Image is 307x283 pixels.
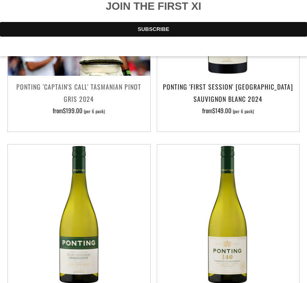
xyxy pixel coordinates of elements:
label: Last Name [9,176,298,185]
span: (per 6 pack) [84,109,105,114]
span: $149.00 [212,106,231,115]
strong: PONTING WINES. [247,126,293,132]
a: Ponting 'Captain's Call' Tasmanian Pinot Gris 2024 from$199.00 (per 6 pack) [8,81,150,121]
h3: Ponting 'First Session' [GEOGRAPHIC_DATA] Sauvignon Blanc 2024 [161,81,296,105]
input: Subscribe [9,244,298,259]
label: First Name [9,141,298,151]
span: from [53,106,105,115]
strong: JOIN THE FIRST XI [117,95,190,104]
a: Ponting 'First Session' [GEOGRAPHIC_DATA] Sauvignon Blanc 2024 from$149.00 (per 6 pack) [157,81,300,121]
p: Be the first to get notified of exclusive offers, private online events and limited release wines... [9,125,298,133]
span: from [202,106,254,115]
strong: $25 off your first order. [191,111,251,117]
span: (per 6 pack) [233,109,254,114]
span: $199.00 [63,106,82,115]
h3: Ponting 'Captain's Call' Tasmanian Pinot Gris 2024 [12,81,146,105]
strong: PONTING WINES [90,111,135,117]
label: Email [9,210,298,219]
p: Hear [PERSON_NAME]'s commentary on the world of cricket, sport and wine. [9,118,298,125]
p: Join [PERSON_NAME]'s team at and as a welcome, get [9,110,298,118]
